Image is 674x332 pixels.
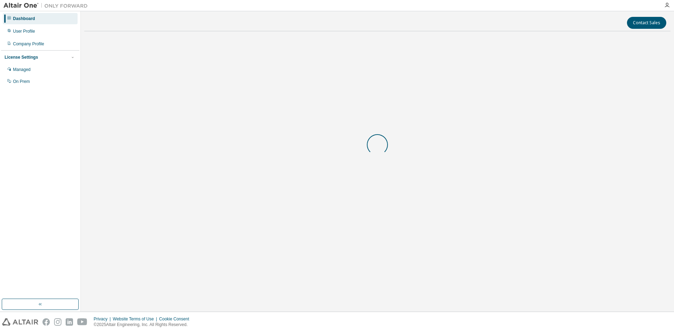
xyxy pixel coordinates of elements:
div: Cookie Consent [159,316,193,322]
img: facebook.svg [42,318,50,326]
div: License Settings [5,54,38,60]
img: Altair One [4,2,91,9]
img: instagram.svg [54,318,61,326]
div: Company Profile [13,41,44,47]
img: linkedin.svg [66,318,73,326]
div: Managed [13,67,31,72]
div: Privacy [94,316,113,322]
div: On Prem [13,79,30,84]
div: User Profile [13,28,35,34]
div: Dashboard [13,16,35,21]
img: altair_logo.svg [2,318,38,326]
div: Website Terms of Use [113,316,159,322]
p: © 2025 Altair Engineering, Inc. All Rights Reserved. [94,322,193,328]
button: Contact Sales [627,17,666,29]
img: youtube.svg [77,318,87,326]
